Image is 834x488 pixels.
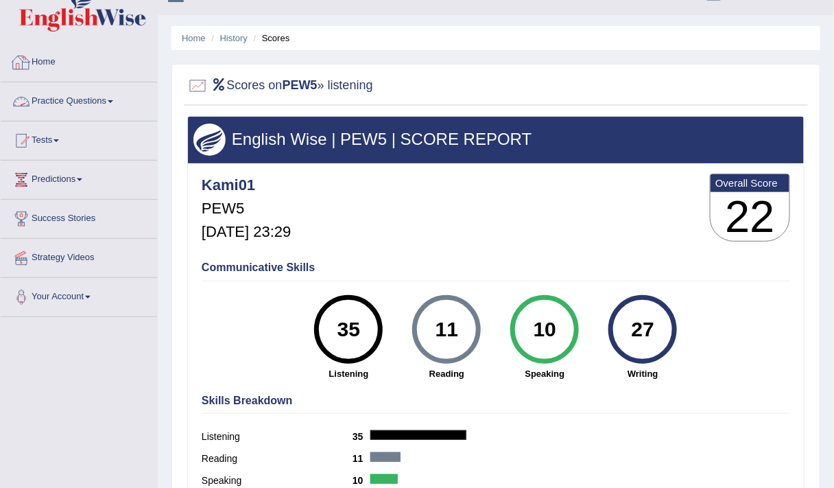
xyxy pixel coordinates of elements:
[503,367,587,380] strong: Speaking
[283,78,318,92] b: PEW5
[250,32,290,45] li: Scores
[405,367,489,380] strong: Reading
[353,453,370,464] b: 11
[202,474,353,488] label: Speaking
[324,301,374,358] div: 35
[1,161,157,195] a: Predictions
[1,121,157,156] a: Tests
[202,224,291,240] h5: [DATE] 23:29
[193,124,226,156] img: wings.png
[601,367,685,380] strong: Writing
[1,43,157,78] a: Home
[307,367,391,380] strong: Listening
[422,301,472,358] div: 11
[202,177,291,194] h4: Kami01
[202,262,790,274] h4: Communicative Skills
[353,431,370,442] b: 35
[202,200,291,217] h5: PEW5
[220,33,248,43] a: History
[711,192,789,242] h3: 22
[202,395,790,407] h4: Skills Breakdown
[1,239,157,273] a: Strategy Videos
[618,301,668,358] div: 27
[202,452,353,466] label: Reading
[1,278,157,312] a: Your Account
[182,33,206,43] a: Home
[202,430,353,444] label: Listening
[187,75,373,96] h2: Scores on » listening
[1,82,157,117] a: Practice Questions
[1,200,157,234] a: Success Stories
[193,130,798,148] h3: English Wise | PEW5 | SCORE REPORT
[353,475,370,486] b: 10
[520,301,570,358] div: 10
[715,177,785,189] b: Overall Score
